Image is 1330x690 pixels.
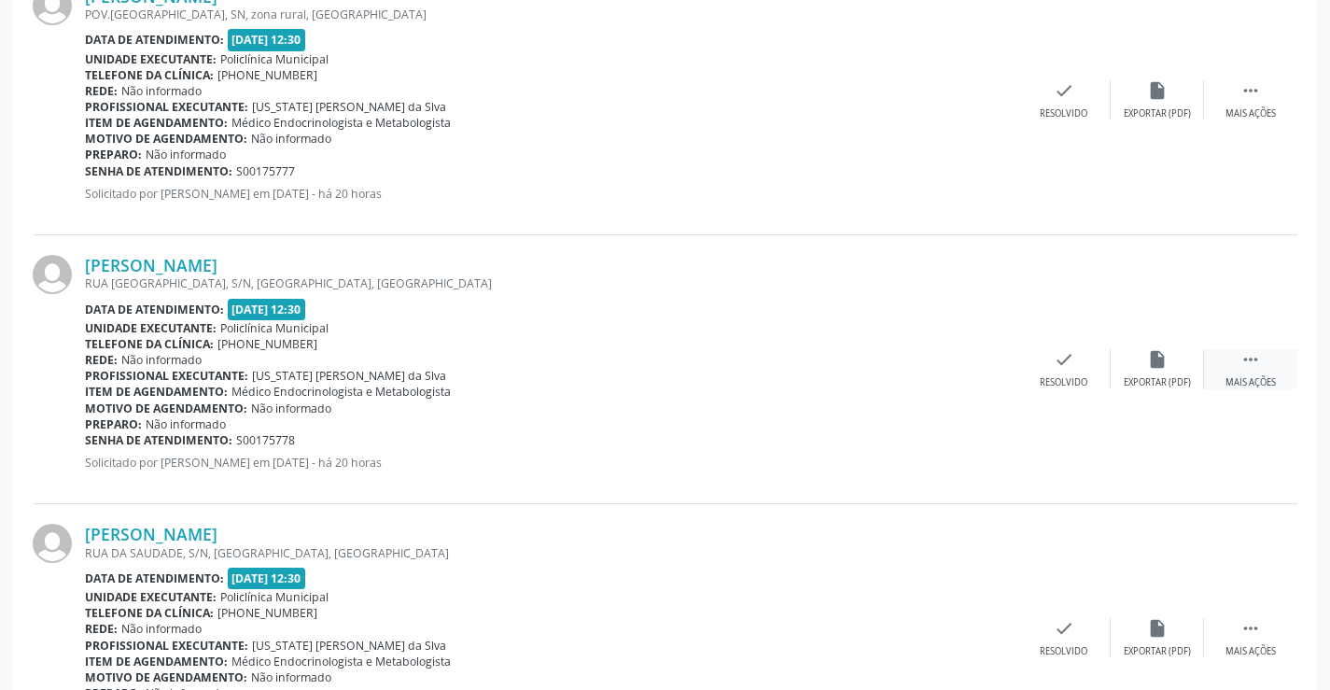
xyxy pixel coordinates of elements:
span: [DATE] 12:30 [228,29,306,50]
span: S00175778 [236,432,295,448]
span: Médico Endocrinologista e Metabologista [231,654,451,669]
i: check [1054,349,1074,370]
b: Senha de atendimento: [85,432,232,448]
b: Preparo: [85,147,142,162]
span: Médico Endocrinologista e Metabologista [231,115,451,131]
i: insert_drive_file [1147,80,1168,101]
span: [PHONE_NUMBER] [217,336,317,352]
span: Policlínica Municipal [220,320,329,336]
b: Telefone da clínica: [85,67,214,83]
b: Motivo de agendamento: [85,401,247,416]
div: Resolvido [1040,107,1087,120]
b: Data de atendimento: [85,32,224,48]
span: Não informado [251,669,331,685]
b: Data de atendimento: [85,570,224,586]
span: Não informado [146,416,226,432]
span: Policlínica Municipal [220,51,329,67]
span: [US_STATE] [PERSON_NAME] da Slva [252,638,446,654]
i: check [1054,618,1074,639]
b: Profissional executante: [85,638,248,654]
b: Unidade executante: [85,589,217,605]
i: check [1054,80,1074,101]
a: [PERSON_NAME] [85,255,217,275]
p: Solicitado por [PERSON_NAME] em [DATE] - há 20 horas [85,186,1017,202]
span: Policlínica Municipal [220,589,329,605]
b: Item de agendamento: [85,654,228,669]
i:  [1240,80,1261,101]
span: Não informado [121,83,202,99]
span: [US_STATE] [PERSON_NAME] da Slva [252,368,446,384]
b: Unidade executante: [85,51,217,67]
b: Motivo de agendamento: [85,669,247,685]
div: Resolvido [1040,645,1087,658]
span: Não informado [121,352,202,368]
i:  [1240,618,1261,639]
span: [DATE] 12:30 [228,299,306,320]
b: Profissional executante: [85,99,248,115]
span: [PHONE_NUMBER] [217,67,317,83]
span: Não informado [146,147,226,162]
div: POV.[GEOGRAPHIC_DATA], SN, zona rural, [GEOGRAPHIC_DATA] [85,7,1017,22]
b: Rede: [85,352,118,368]
b: Profissional executante: [85,368,248,384]
div: Exportar (PDF) [1124,107,1191,120]
span: Não informado [251,401,331,416]
span: Não informado [251,131,331,147]
span: Não informado [121,621,202,637]
b: Unidade executante: [85,320,217,336]
div: Mais ações [1225,107,1276,120]
div: Exportar (PDF) [1124,645,1191,658]
span: S00175777 [236,163,295,179]
i: insert_drive_file [1147,349,1168,370]
b: Rede: [85,621,118,637]
span: [US_STATE] [PERSON_NAME] da Slva [252,99,446,115]
i:  [1240,349,1261,370]
b: Preparo: [85,416,142,432]
p: Solicitado por [PERSON_NAME] em [DATE] - há 20 horas [85,455,1017,471]
div: Mais ações [1225,376,1276,389]
b: Rede: [85,83,118,99]
div: RUA [GEOGRAPHIC_DATA], S/N, [GEOGRAPHIC_DATA], [GEOGRAPHIC_DATA] [85,275,1017,291]
b: Item de agendamento: [85,115,228,131]
span: [PHONE_NUMBER] [217,605,317,621]
div: RUA DA SAUDADE, S/N, [GEOGRAPHIC_DATA], [GEOGRAPHIC_DATA] [85,545,1017,561]
b: Telefone da clínica: [85,336,214,352]
b: Senha de atendimento: [85,163,232,179]
img: img [33,524,72,563]
b: Item de agendamento: [85,384,228,400]
i: insert_drive_file [1147,618,1168,639]
span: [DATE] 12:30 [228,568,306,589]
img: img [33,255,72,294]
div: Exportar (PDF) [1124,376,1191,389]
span: Médico Endocrinologista e Metabologista [231,384,451,400]
div: Resolvido [1040,376,1087,389]
a: [PERSON_NAME] [85,524,217,544]
div: Mais ações [1225,645,1276,658]
b: Data de atendimento: [85,302,224,317]
b: Telefone da clínica: [85,605,214,621]
b: Motivo de agendamento: [85,131,247,147]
